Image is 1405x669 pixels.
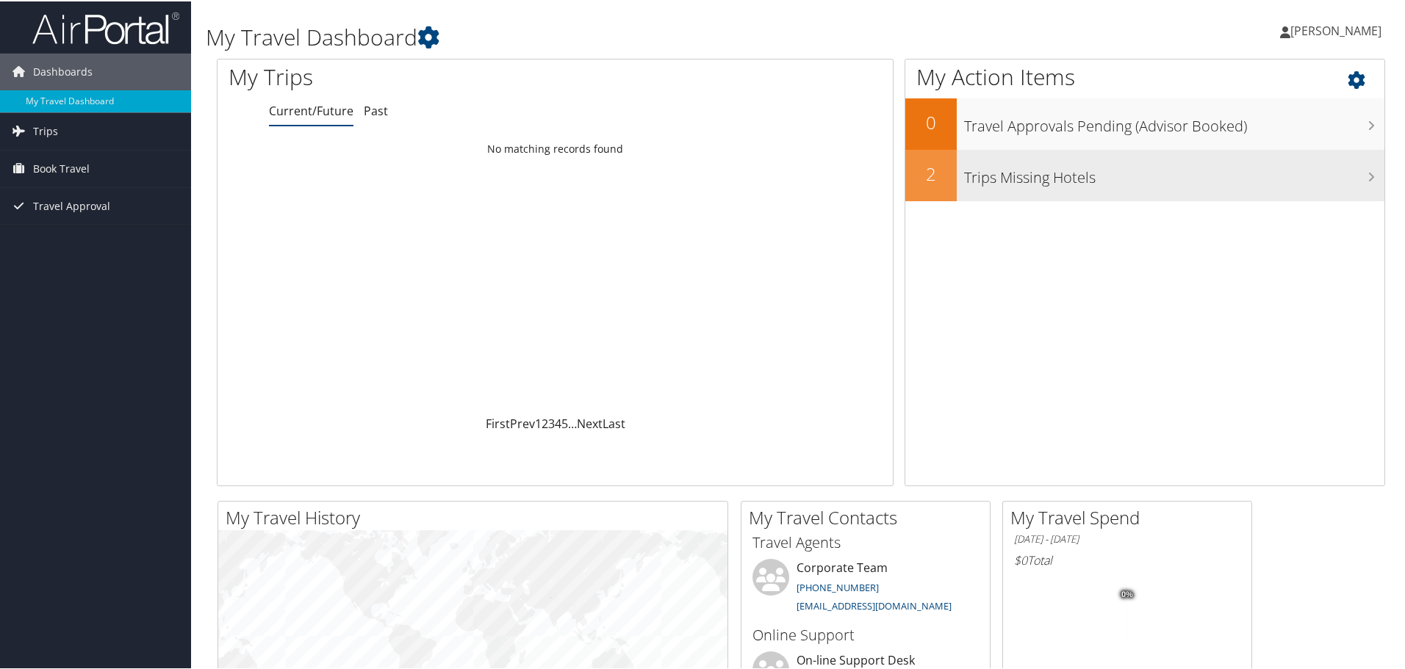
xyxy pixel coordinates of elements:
[1014,551,1027,567] span: $0
[568,414,577,430] span: …
[555,414,561,430] a: 4
[752,623,979,644] h3: Online Support
[964,159,1384,187] h3: Trips Missing Hotels
[364,101,388,117] a: Past
[206,21,999,51] h1: My Travel Dashboard
[1121,589,1133,598] tspan: 0%
[510,414,535,430] a: Prev
[229,60,600,91] h1: My Trips
[269,101,353,117] a: Current/Future
[561,414,568,430] a: 5
[905,97,1384,148] a: 0Travel Approvals Pending (Advisor Booked)
[752,531,979,552] h3: Travel Agents
[33,112,58,148] span: Trips
[33,149,90,186] span: Book Travel
[797,598,952,611] a: [EMAIL_ADDRESS][DOMAIN_NAME]
[1280,7,1396,51] a: [PERSON_NAME]
[905,60,1384,91] h1: My Action Items
[1014,531,1240,545] h6: [DATE] - [DATE]
[486,414,510,430] a: First
[797,579,879,593] a: [PHONE_NUMBER]
[905,160,957,185] h2: 2
[745,557,986,618] li: Corporate Team
[603,414,625,430] a: Last
[535,414,542,430] a: 1
[226,504,727,529] h2: My Travel History
[749,504,990,529] h2: My Travel Contacts
[33,52,93,89] span: Dashboards
[32,10,179,44] img: airportal-logo.png
[1014,551,1240,567] h6: Total
[1290,21,1381,37] span: [PERSON_NAME]
[542,414,548,430] a: 2
[548,414,555,430] a: 3
[1010,504,1251,529] h2: My Travel Spend
[964,107,1384,135] h3: Travel Approvals Pending (Advisor Booked)
[33,187,110,223] span: Travel Approval
[218,134,893,161] td: No matching records found
[905,109,957,134] h2: 0
[577,414,603,430] a: Next
[905,148,1384,200] a: 2Trips Missing Hotels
